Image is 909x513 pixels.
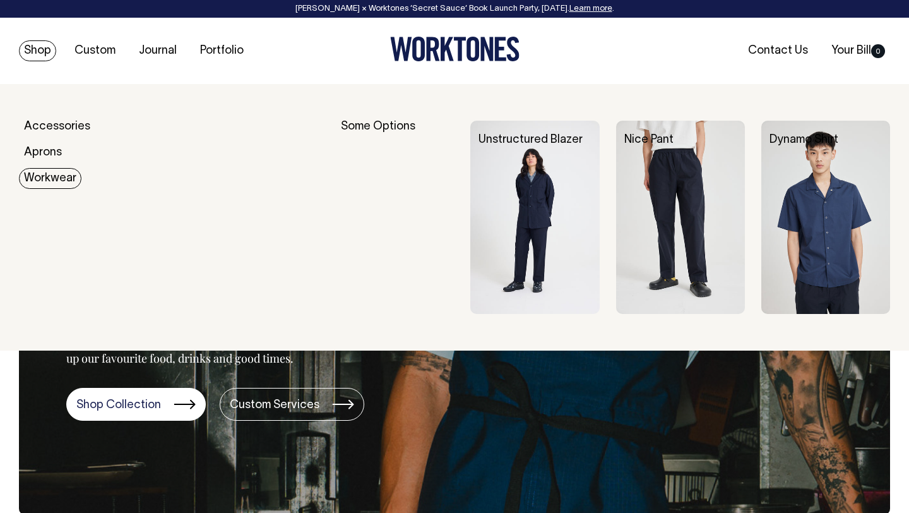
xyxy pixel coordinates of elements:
[13,4,896,13] div: [PERSON_NAME] × Worktones ‘Secret Sauce’ Book Launch Party, [DATE]. .
[761,121,890,314] img: Dynamo Shirt
[19,168,81,189] a: Workwear
[769,135,838,145] a: Dynamo Shirt
[826,40,890,61] a: Your Bill0
[470,121,599,314] img: Unstructured Blazer
[66,388,206,421] a: Shop Collection
[19,40,56,61] a: Shop
[341,121,454,314] div: Some Options
[69,40,121,61] a: Custom
[624,135,674,145] a: Nice Pant
[195,40,249,61] a: Portfolio
[478,135,583,145] a: Unstructured Blazer
[220,388,364,421] a: Custom Services
[743,40,813,61] a: Contact Us
[19,116,95,137] a: Accessories
[871,44,885,58] span: 0
[569,5,612,13] a: Learn more
[19,142,67,163] a: Aprons
[134,40,182,61] a: Journal
[616,121,745,314] img: Nice Pant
